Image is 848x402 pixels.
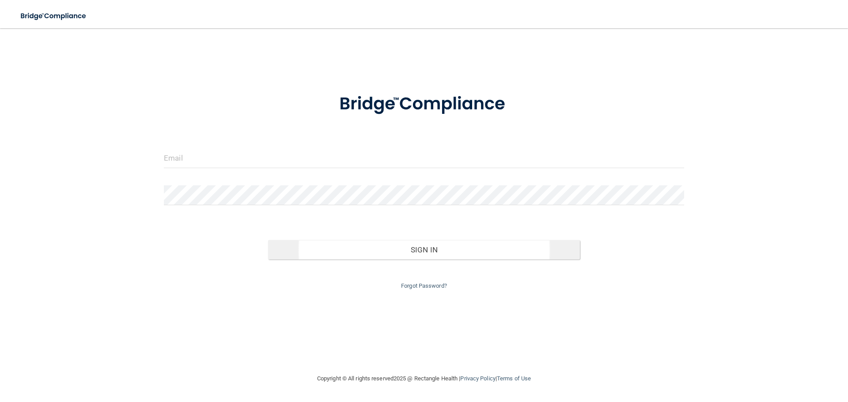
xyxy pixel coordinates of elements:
[164,148,684,168] input: Email
[497,375,531,382] a: Terms of Use
[460,375,495,382] a: Privacy Policy
[401,282,447,289] a: Forgot Password?
[321,81,527,127] img: bridge_compliance_login_screen.278c3ca4.svg
[13,7,95,25] img: bridge_compliance_login_screen.278c3ca4.svg
[263,364,585,393] div: Copyright © All rights reserved 2025 @ Rectangle Health | |
[268,240,580,259] button: Sign In
[695,339,837,375] iframe: Drift Widget Chat Controller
